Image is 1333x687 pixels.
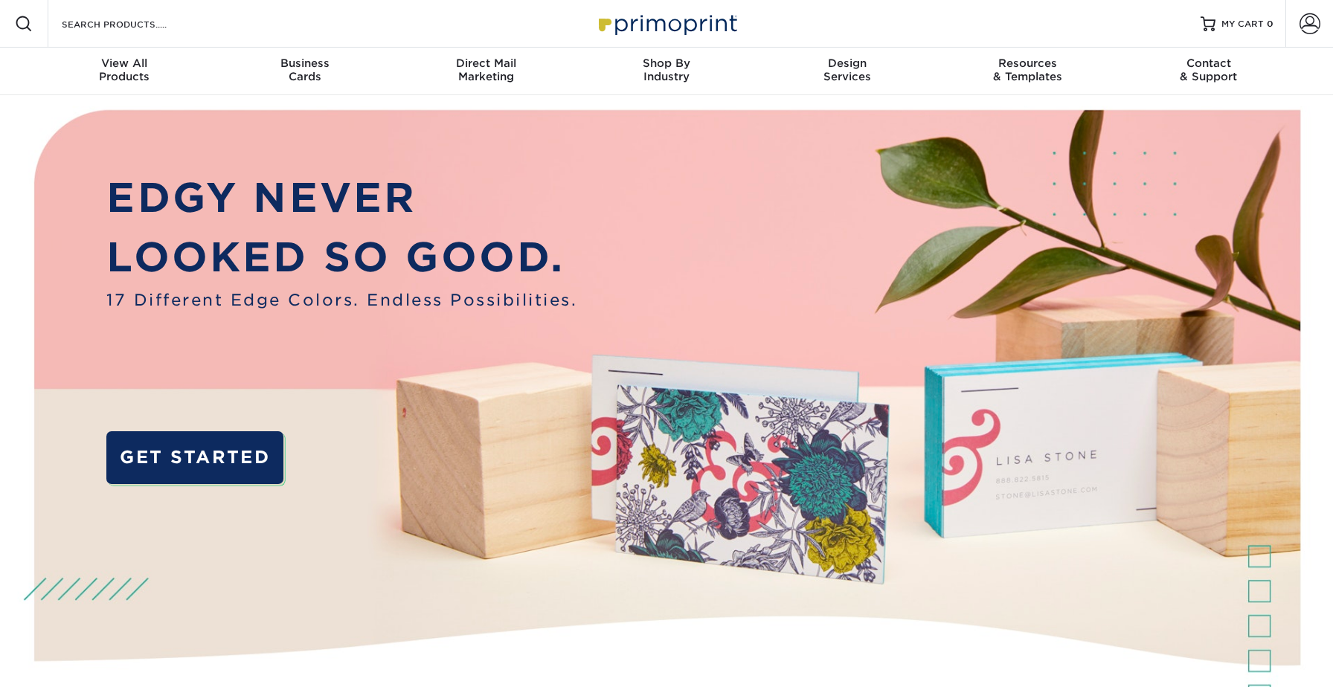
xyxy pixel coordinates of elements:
[396,57,576,83] div: Marketing
[106,228,577,288] p: LOOKED SO GOOD.
[576,57,757,70] span: Shop By
[1221,18,1264,30] span: MY CART
[757,48,937,95] a: DesignServices
[757,57,937,70] span: Design
[1118,48,1299,95] a: Contact& Support
[106,168,577,228] p: EDGY NEVER
[106,431,283,484] a: GET STARTED
[937,57,1118,83] div: & Templates
[1118,57,1299,70] span: Contact
[937,48,1118,95] a: Resources& Templates
[106,288,577,312] span: 17 Different Edge Colors. Endless Possibilities.
[1267,19,1273,29] span: 0
[396,48,576,95] a: Direct MailMarketing
[215,57,396,83] div: Cards
[34,48,215,95] a: View AllProducts
[34,57,215,83] div: Products
[592,7,741,39] img: Primoprint
[937,57,1118,70] span: Resources
[215,48,396,95] a: BusinessCards
[34,57,215,70] span: View All
[215,57,396,70] span: Business
[757,57,937,83] div: Services
[396,57,576,70] span: Direct Mail
[576,48,757,95] a: Shop ByIndustry
[1118,57,1299,83] div: & Support
[576,57,757,83] div: Industry
[60,15,205,33] input: SEARCH PRODUCTS.....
